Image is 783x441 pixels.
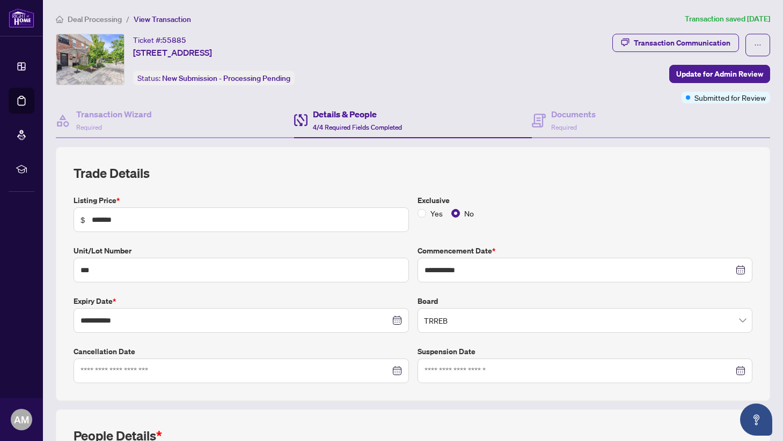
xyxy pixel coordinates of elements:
[418,195,753,206] label: Exclusive
[418,295,753,307] label: Board
[74,195,409,206] label: Listing Price
[551,108,596,121] h4: Documents
[133,46,212,59] span: [STREET_ADDRESS]
[740,403,772,436] button: Open asap
[669,65,770,83] button: Update for Admin Review
[14,412,29,427] span: AM
[162,35,186,45] span: 55885
[76,108,152,121] h4: Transaction Wizard
[9,8,34,28] img: logo
[694,92,766,103] span: Submitted for Review
[460,207,478,219] span: No
[68,14,122,24] span: Deal Processing
[74,165,752,182] h2: Trade Details
[612,34,739,52] button: Transaction Communication
[74,295,409,307] label: Expiry Date
[81,214,85,226] span: $
[313,108,402,121] h4: Details & People
[133,71,295,85] div: Status:
[56,16,63,23] span: home
[551,123,577,131] span: Required
[76,123,102,131] span: Required
[74,346,409,357] label: Cancellation Date
[133,34,186,46] div: Ticket #:
[74,245,409,257] label: Unit/Lot Number
[426,207,447,219] span: Yes
[56,34,124,85] img: IMG-C12423054_1.jpg
[424,310,747,331] span: TRREB
[685,13,770,25] article: Transaction saved [DATE]
[634,34,730,51] div: Transaction Communication
[754,41,762,49] span: ellipsis
[162,73,290,83] span: New Submission - Processing Pending
[418,245,753,257] label: Commencement Date
[313,123,402,131] span: 4/4 Required Fields Completed
[134,14,191,24] span: View Transaction
[126,13,129,25] li: /
[676,65,763,83] span: Update for Admin Review
[418,346,753,357] label: Suspension Date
